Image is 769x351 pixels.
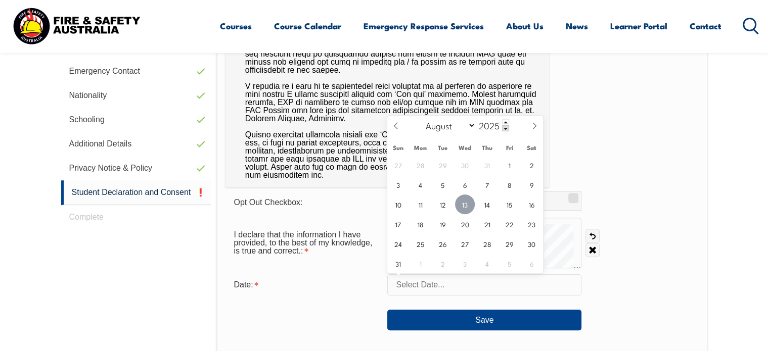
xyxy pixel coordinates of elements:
a: Contact [690,13,721,39]
a: Undo [585,229,600,243]
span: August 9, 2025 [522,175,541,194]
span: August 27, 2025 [455,234,475,254]
span: August 3, 2025 [388,175,408,194]
span: August 29, 2025 [500,234,519,254]
span: August 26, 2025 [433,234,453,254]
a: Clear [585,243,600,257]
span: Wed [454,144,476,151]
span: August 2, 2025 [522,155,541,175]
a: Schooling [61,108,211,132]
span: August 22, 2025 [500,214,519,234]
button: Save [387,310,581,330]
a: Emergency Contact [61,59,211,83]
span: September 6, 2025 [522,254,541,273]
a: Course Calendar [274,13,341,39]
span: August 19, 2025 [433,214,453,234]
a: News [566,13,588,39]
span: August 23, 2025 [522,214,541,234]
a: About Us [506,13,544,39]
input: Select Date... [387,274,581,295]
span: Sat [521,144,543,151]
span: July 29, 2025 [433,155,453,175]
div: Date is required. [225,275,387,294]
input: Year [476,119,509,131]
span: August 5, 2025 [433,175,453,194]
a: Learner Portal [610,13,667,39]
span: August 21, 2025 [477,214,497,234]
span: August 4, 2025 [411,175,430,194]
a: Additional Details [61,132,211,156]
span: August 20, 2025 [455,214,475,234]
span: Fri [499,144,521,151]
span: Tue [432,144,454,151]
span: July 28, 2025 [411,155,430,175]
span: Thu [476,144,499,151]
span: September 1, 2025 [411,254,430,273]
span: September 2, 2025 [433,254,453,273]
span: August 15, 2025 [500,194,519,214]
span: July 31, 2025 [477,155,497,175]
span: August 18, 2025 [411,214,430,234]
span: August 7, 2025 [477,175,497,194]
span: August 11, 2025 [411,194,430,214]
span: July 30, 2025 [455,155,475,175]
span: August 6, 2025 [455,175,475,194]
span: August 16, 2025 [522,194,541,214]
span: August 28, 2025 [477,234,497,254]
span: August 30, 2025 [522,234,541,254]
div: I declare that the information I have provided, to the best of my knowledge, is true and correct.... [225,225,387,261]
span: September 4, 2025 [477,254,497,273]
span: August 1, 2025 [500,155,519,175]
span: September 3, 2025 [455,254,475,273]
span: August 14, 2025 [477,194,497,214]
span: Opt Out Checkbox: [234,198,302,207]
span: August 24, 2025 [388,234,408,254]
span: July 27, 2025 [388,155,408,175]
span: August 10, 2025 [388,194,408,214]
span: August 12, 2025 [433,194,453,214]
a: Student Declaration and Consent [61,180,211,205]
span: August 13, 2025 [455,194,475,214]
span: August 31, 2025 [388,254,408,273]
span: Mon [410,144,432,151]
a: Emergency Response Services [364,13,484,39]
span: August 8, 2025 [500,175,519,194]
a: Privacy Notice & Policy [61,156,211,180]
span: Sun [387,144,410,151]
span: August 17, 2025 [388,214,408,234]
a: Nationality [61,83,211,108]
a: Courses [220,13,252,39]
span: September 5, 2025 [500,254,519,273]
span: August 25, 2025 [411,234,430,254]
select: Month [421,119,476,132]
